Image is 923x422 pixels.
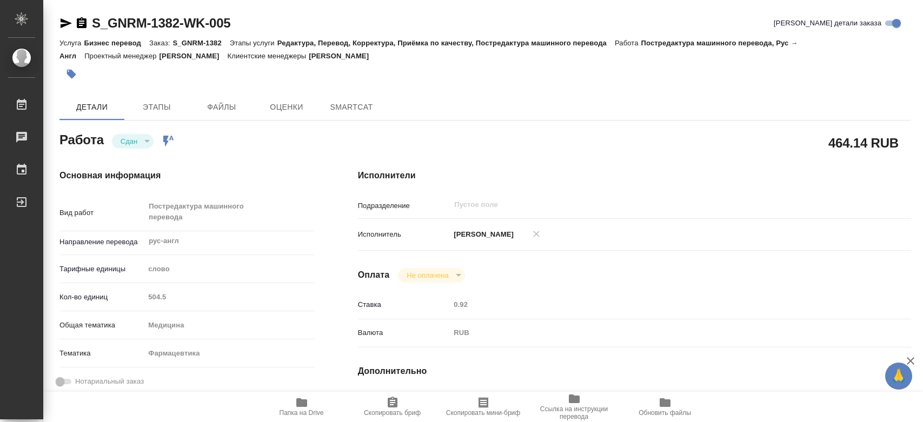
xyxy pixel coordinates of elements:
p: [PERSON_NAME] [309,52,377,60]
p: Заказ: [149,39,172,47]
div: слово [144,260,314,278]
p: Валюта [358,327,450,338]
span: Обновить файлы [639,409,691,417]
div: Фармацевтика [144,344,314,363]
p: Проектный менеджер [84,52,159,60]
span: Файлы [196,101,248,114]
button: Не оплачена [403,271,451,280]
input: Пустое поле [453,198,839,211]
button: Добавить тэг [59,62,83,86]
h4: Основная информация [59,169,315,182]
p: [PERSON_NAME] [160,52,228,60]
p: [PERSON_NAME] [450,229,514,240]
span: Нотариальный заказ [75,376,144,387]
span: Детали [66,101,118,114]
p: Направление перевода [59,237,144,247]
button: Скопировать мини-бриф [438,392,529,422]
p: Услуга [59,39,84,47]
span: Папка на Drive [280,409,324,417]
p: Кол-во единиц [59,292,144,303]
span: 🙏 [889,365,908,387]
div: Сдан [398,268,464,283]
span: Этапы [131,101,183,114]
button: Скопировать бриф [347,392,438,422]
button: Папка на Drive [256,392,347,422]
p: S_GNRM-1382 [172,39,229,47]
p: Тематика [59,348,144,359]
button: Сдан [117,137,141,146]
p: Подразделение [358,200,450,211]
span: Ссылка на инструкции перевода [535,405,613,420]
a: S_GNRM-1382-WK-005 [92,16,230,30]
button: Обновить файлы [620,392,710,422]
p: Этапы услуги [230,39,277,47]
p: Вид работ [59,207,144,218]
p: Клиентские менеджеры [228,52,309,60]
div: Медицина [144,316,314,334]
span: SmartCat [326,101,377,114]
div: Сдан [112,134,154,149]
span: [PERSON_NAME] детали заказа [774,18,881,29]
h2: 464.14 RUB [828,133,899,152]
h2: Работа [59,129,104,149]
p: Тарифные единицы [59,264,144,274]
input: Пустое поле [144,289,314,305]
button: Скопировать ссылку для ЯМессенджера [59,17,72,30]
p: Редактура, Перевод, Корректура, Приёмка по качеству, Постредактура машинного перевода [277,39,615,47]
h4: Оплата [358,269,390,282]
div: RUB [450,324,865,342]
span: Скопировать бриф [364,409,421,417]
button: Ссылка на инструкции перевода [529,392,620,422]
h4: Дополнительно [358,365,911,378]
h4: Исполнители [358,169,911,182]
span: Оценки [261,101,313,114]
span: Скопировать мини-бриф [446,409,520,417]
p: Ставка [358,299,450,310]
p: Работа [615,39,641,47]
p: Общая тематика [59,320,144,331]
input: Пустое поле [450,297,865,312]
button: 🙏 [885,363,912,390]
button: Скопировать ссылку [75,17,88,30]
p: Бизнес перевод [84,39,149,47]
p: Исполнитель [358,229,450,240]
